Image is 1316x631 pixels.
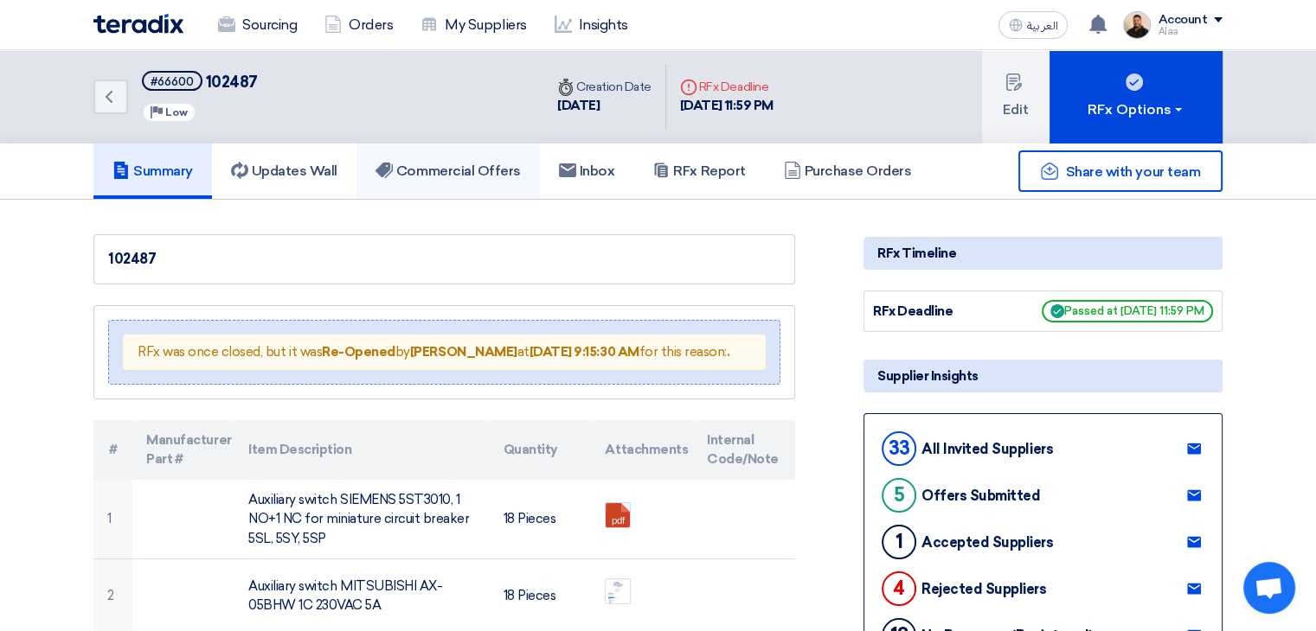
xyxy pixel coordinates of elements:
h5: Updates Wall [231,163,337,180]
th: Item Description [234,420,489,480]
div: 4 [882,571,916,606]
button: RFx Options [1050,50,1223,143]
div: RFx Deadline [680,78,774,96]
h5: RFx Report [652,163,745,180]
span: Share with your team [1066,163,1200,180]
h5: Inbox [559,163,615,180]
div: Alaa [1158,27,1223,36]
div: RFx was once closed, but it was by at for this reason: [123,335,766,370]
th: # [93,420,132,480]
a: Purchase Orders [765,143,931,199]
div: 102487 [108,249,780,270]
div: Open chat [1243,562,1295,614]
a: Insights [541,6,642,44]
a: STdatasheeten_1728805990231.pdf [606,503,744,607]
th: Attachments [591,420,693,480]
h5: Summary [112,163,193,180]
div: All Invited Suppliers [921,441,1053,457]
div: 1 [882,525,916,559]
td: 18 Pieces [490,480,592,559]
strong: [DATE] 9:15:30 AM [530,344,639,360]
a: Inbox [540,143,634,199]
img: mittt_1728805998055.jpg [606,576,630,607]
div: [DATE] 11:59 PM [680,96,774,116]
h5: 102487 [142,71,258,92]
span: Passed at [DATE] 11:59 PM [1042,300,1213,322]
div: Rejected Suppliers [921,581,1046,597]
a: Orders [311,6,407,44]
strong: . [727,344,730,360]
div: RFx Options [1088,99,1185,120]
th: Internal Code/Note [693,420,795,480]
a: Updates Wall [212,143,356,199]
h5: Commercial Offers [376,163,521,180]
strong: [PERSON_NAME] [410,344,517,360]
th: Manufacturer Part # [132,420,234,480]
img: Teradix logo [93,14,183,34]
div: Account [1158,13,1207,28]
button: العربية [998,11,1068,39]
div: #66600 [151,76,194,87]
a: Commercial Offers [356,143,540,199]
button: Edit [982,50,1050,143]
span: 102487 [206,73,258,92]
td: Auxiliary switch SIEMENS 5ST3010, 1 NO+1 NC for miniature circuit breaker 5SL, 5SY, 5SP [234,480,489,559]
div: Supplier Insights [863,360,1223,392]
div: Accepted Suppliers [921,534,1053,551]
div: Offers Submitted [921,488,1040,504]
a: Summary [93,143,212,199]
span: Low [165,106,188,118]
img: MAA_1717931611039.JPG [1123,11,1151,39]
a: RFx Report [633,143,764,199]
div: 33 [882,431,916,466]
th: Quantity [490,420,592,480]
strong: Re-Opened [322,344,395,360]
a: Sourcing [204,6,311,44]
div: RFx Timeline [863,237,1223,270]
div: Creation Date [557,78,652,96]
div: RFx Deadline [873,302,1003,322]
div: [DATE] [557,96,652,116]
h5: Purchase Orders [784,163,912,180]
span: العربية [1026,20,1057,32]
td: 1 [93,480,132,559]
div: 5 [882,478,916,513]
a: My Suppliers [407,6,540,44]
